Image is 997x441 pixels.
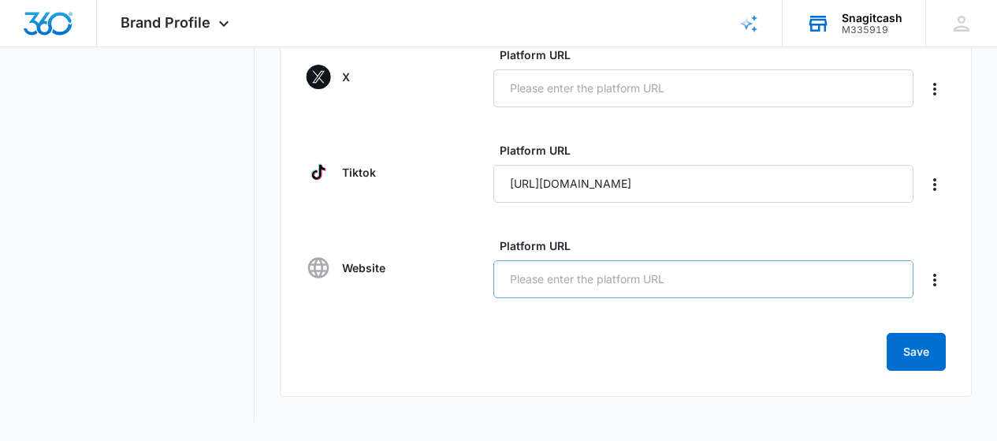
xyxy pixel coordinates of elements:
button: Delete [923,267,947,293]
div: account id [842,24,902,36]
label: Platform URL [500,237,920,254]
p: Tiktok [342,164,376,181]
label: Platform URL [500,47,920,63]
input: Please enter the platform URL [493,69,913,107]
p: Website [342,260,385,276]
button: Delete [923,77,947,102]
button: Save [887,333,946,371]
label: Platform URL [500,142,920,159]
div: account name [842,12,902,24]
input: Please enter the platform URL [493,165,913,203]
span: Brand Profile [121,14,210,31]
p: X [342,69,350,85]
input: Please enter the platform URL [493,260,913,298]
button: Delete [923,172,947,197]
